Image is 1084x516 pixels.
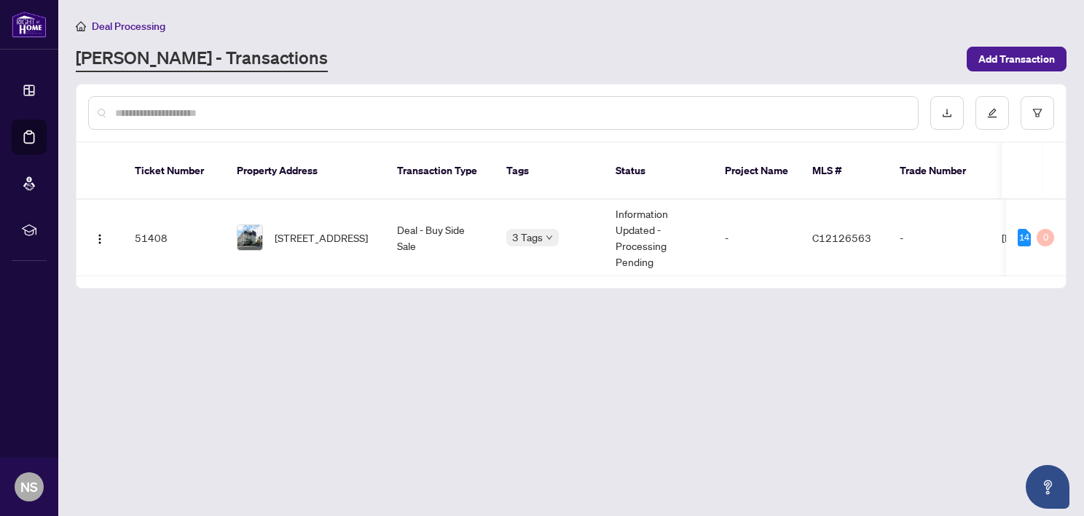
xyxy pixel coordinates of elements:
[512,229,543,246] span: 3 Tags
[987,108,997,118] span: edit
[930,96,964,130] button: download
[76,21,86,31] span: home
[888,143,990,200] th: Trade Number
[713,143,801,200] th: Project Name
[20,477,38,497] span: NS
[604,200,713,276] td: Information Updated - Processing Pending
[604,143,713,200] th: Status
[1018,229,1031,246] div: 14
[385,143,495,200] th: Transaction Type
[123,200,225,276] td: 51408
[12,11,47,38] img: logo
[812,231,871,244] span: C12126563
[801,143,888,200] th: MLS #
[546,234,553,241] span: down
[88,226,111,249] button: Logo
[123,143,225,200] th: Ticket Number
[385,200,495,276] td: Deal - Buy Side Sale
[1026,465,1069,509] button: Open asap
[94,233,106,245] img: Logo
[225,143,385,200] th: Property Address
[975,96,1009,130] button: edit
[967,47,1067,71] button: Add Transaction
[92,20,165,33] span: Deal Processing
[888,200,990,276] td: -
[237,225,262,250] img: thumbnail-img
[76,46,328,72] a: [PERSON_NAME] - Transactions
[495,143,604,200] th: Tags
[1037,229,1054,246] div: 0
[978,47,1055,71] span: Add Transaction
[1032,108,1042,118] span: filter
[275,230,368,246] span: [STREET_ADDRESS]
[1021,96,1054,130] button: filter
[713,200,801,276] td: -
[942,108,952,118] span: download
